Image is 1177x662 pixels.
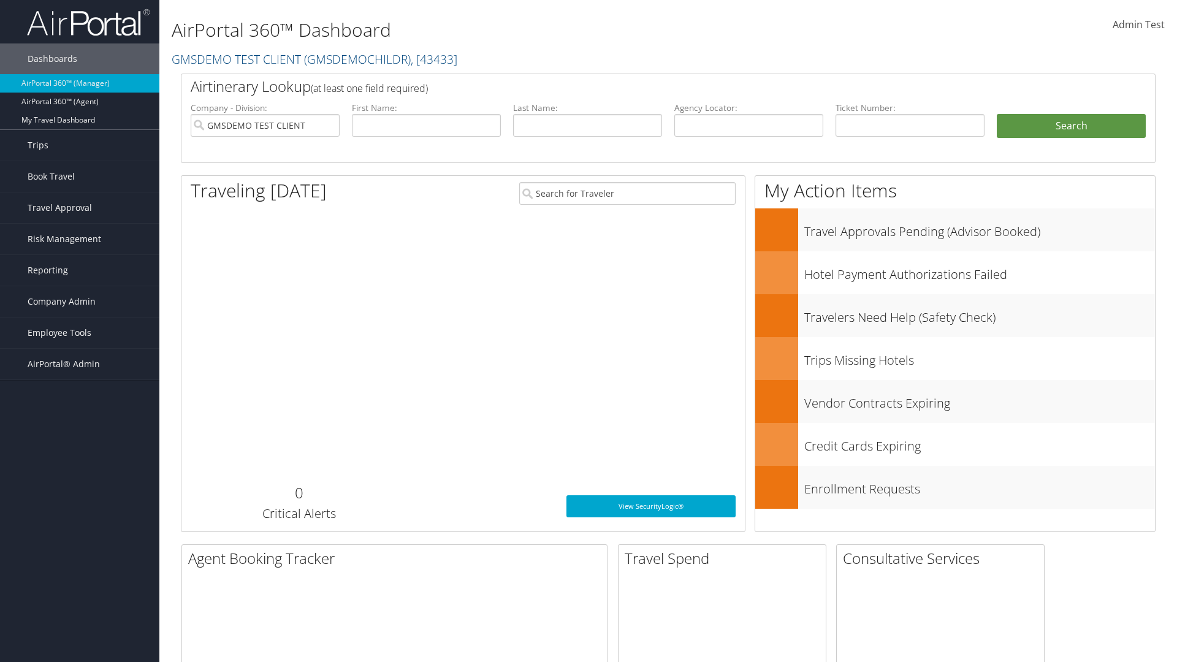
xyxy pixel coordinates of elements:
span: Dashboards [28,44,77,74]
span: Risk Management [28,224,101,254]
label: Company - Division: [191,102,340,114]
span: AirPortal® Admin [28,349,100,379]
img: airportal-logo.png [27,8,150,37]
label: Last Name: [513,102,662,114]
label: First Name: [352,102,501,114]
span: Employee Tools [28,318,91,348]
a: Travel Approvals Pending (Advisor Booked) [755,208,1155,251]
h1: My Action Items [755,178,1155,204]
label: Ticket Number: [836,102,985,114]
span: Book Travel [28,161,75,192]
span: Admin Test [1113,18,1165,31]
h3: Hotel Payment Authorizations Failed [804,260,1155,283]
span: Trips [28,130,48,161]
a: Trips Missing Hotels [755,337,1155,380]
h1: AirPortal 360™ Dashboard [172,17,834,43]
label: Agency Locator: [674,102,823,114]
a: Hotel Payment Authorizations Failed [755,251,1155,294]
input: Search for Traveler [519,182,736,205]
h3: Vendor Contracts Expiring [804,389,1155,412]
h2: Agent Booking Tracker [188,548,607,569]
a: Vendor Contracts Expiring [755,380,1155,423]
h3: Enrollment Requests [804,474,1155,498]
span: (at least one field required) [311,82,428,95]
h3: Credit Cards Expiring [804,432,1155,455]
button: Search [997,114,1146,139]
h2: Consultative Services [843,548,1044,569]
a: Travelers Need Help (Safety Check) [755,294,1155,337]
span: ( GMSDEMOCHILDR ) [304,51,411,67]
span: Company Admin [28,286,96,317]
a: View SecurityLogic® [566,495,736,517]
h3: Travelers Need Help (Safety Check) [804,303,1155,326]
h2: 0 [191,482,407,503]
h1: Traveling [DATE] [191,178,327,204]
h3: Travel Approvals Pending (Advisor Booked) [804,217,1155,240]
h3: Critical Alerts [191,505,407,522]
h2: Airtinerary Lookup [191,76,1065,97]
span: , [ 43433 ] [411,51,457,67]
h3: Trips Missing Hotels [804,346,1155,369]
a: GMSDEMO TEST CLIENT [172,51,457,67]
a: Enrollment Requests [755,466,1155,509]
a: Admin Test [1113,6,1165,44]
span: Travel Approval [28,192,92,223]
a: Credit Cards Expiring [755,423,1155,466]
span: Reporting [28,255,68,286]
h2: Travel Spend [625,548,826,569]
